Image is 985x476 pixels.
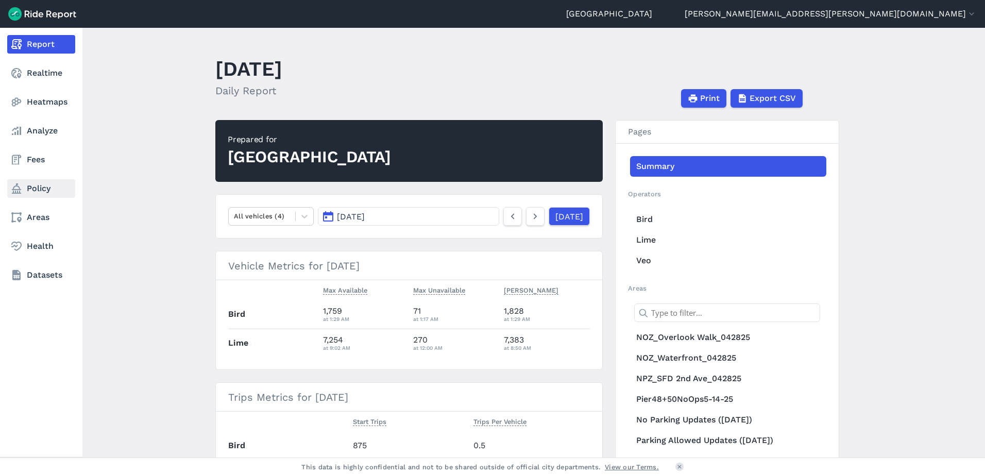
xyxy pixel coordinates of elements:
button: Max Available [323,284,367,297]
a: No Parking Updates ([DATE]) [630,410,826,430]
div: at 9:02 AM [323,343,405,352]
th: Bird [228,432,349,460]
div: 7,254 [323,334,405,352]
a: Veo [630,250,826,271]
div: at 1:29 AM [504,314,590,324]
h3: Pages [616,121,839,144]
button: Trips Per Vehicle [473,416,527,428]
span: Start Trips [353,416,386,426]
span: Print [700,92,720,105]
h2: Operators [628,189,826,199]
div: 1,759 [323,305,405,324]
span: Export CSV [750,92,796,105]
th: Bird [228,300,319,329]
a: Lime [630,230,826,250]
h1: [DATE] [215,55,282,83]
a: Fees [7,150,75,169]
div: Prepared for [228,133,391,146]
div: at 1:29 AM [323,314,405,324]
a: Datasets [7,266,75,284]
a: NOZ_Waterfront_042825 [630,348,826,368]
div: at 8:50 AM [504,343,590,352]
div: at 12:00 AM [413,343,496,352]
a: View our Terms. [605,462,659,472]
span: Trips Per Vehicle [473,416,527,426]
h3: Trips Metrics for [DATE] [216,383,602,412]
div: at 1:17 AM [413,314,496,324]
h2: Areas [628,283,826,293]
a: NOZ_Overlook Walk_042825 [630,327,826,348]
a: Analyze [7,122,75,140]
a: Policy [7,179,75,198]
button: [PERSON_NAME] [504,284,558,297]
a: Report [7,35,75,54]
div: 270 [413,334,496,352]
h2: Daily Report [215,83,282,98]
a: [GEOGRAPHIC_DATA] [566,8,652,20]
a: Parking Allowed Updates ([DATE]) [630,430,826,451]
a: Realtime [7,64,75,82]
td: 875 [349,432,469,460]
button: Max Unavailable [413,284,465,297]
a: Capitol Hill Block Party [630,451,826,471]
a: Pier48+50NoOps5-14-25 [630,389,826,410]
input: Type to filter... [634,303,820,322]
button: [DATE] [318,207,499,226]
div: 1,828 [504,305,590,324]
button: Start Trips [353,416,386,428]
a: Areas [7,208,75,227]
span: [PERSON_NAME] [504,284,558,295]
img: Ride Report [8,7,76,21]
td: 0.5 [469,432,590,460]
a: Health [7,237,75,256]
h3: Vehicle Metrics for [DATE] [216,251,602,280]
th: Lime [228,329,319,357]
a: Bird [630,209,826,230]
a: NPZ_SFD 2nd Ave_042825 [630,368,826,389]
button: Export CSV [731,89,803,108]
span: Max Available [323,284,367,295]
a: Heatmaps [7,93,75,111]
button: [PERSON_NAME][EMAIL_ADDRESS][PERSON_NAME][DOMAIN_NAME] [685,8,977,20]
div: 7,383 [504,334,590,352]
a: [DATE] [549,207,590,226]
a: Summary [630,156,826,177]
div: [GEOGRAPHIC_DATA] [228,146,391,168]
span: [DATE] [337,212,365,222]
span: Max Unavailable [413,284,465,295]
div: 71 [413,305,496,324]
button: Print [681,89,726,108]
